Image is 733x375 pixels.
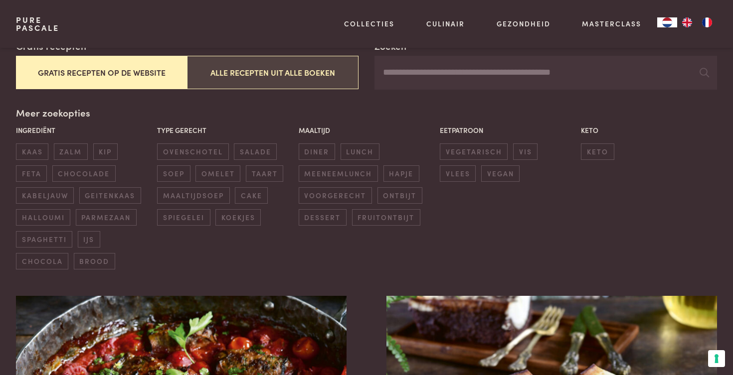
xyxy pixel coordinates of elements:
[440,143,508,160] span: vegetarisch
[377,187,422,204] span: ontbijt
[16,56,187,89] button: Gratis recepten op de website
[79,187,141,204] span: geitenkaas
[78,231,100,248] span: ijs
[440,125,576,135] p: Eetpatroon
[187,56,359,89] button: Alle recepten uit alle boeken
[234,143,277,160] span: salade
[657,17,677,27] a: NL
[16,209,70,226] span: halloumi
[299,165,378,182] span: meeneemlunch
[93,143,118,160] span: kip
[157,143,228,160] span: ovenschotel
[157,209,210,226] span: spiegelei
[341,143,379,160] span: lunch
[76,209,137,226] span: parmezaan
[697,17,717,27] a: FR
[16,125,152,135] p: Ingrediënt
[16,231,72,248] span: spaghetti
[16,187,74,204] span: kabeljauw
[157,187,229,204] span: maaltijdsoep
[195,165,240,182] span: omelet
[582,18,641,29] a: Masterclass
[657,17,677,27] div: Language
[246,165,283,182] span: taart
[677,17,697,27] a: EN
[657,17,717,27] aside: Language selected: Nederlands
[677,17,717,27] ul: Language list
[16,253,68,269] span: chocola
[299,187,372,204] span: voorgerecht
[299,143,335,160] span: diner
[513,143,538,160] span: vis
[235,187,268,204] span: cake
[344,18,394,29] a: Collecties
[497,18,550,29] a: Gezondheid
[708,350,725,367] button: Uw voorkeuren voor toestemming voor trackingtechnologieën
[74,253,115,269] span: brood
[481,165,520,182] span: vegan
[16,165,47,182] span: feta
[157,125,293,135] p: Type gerecht
[352,209,420,226] span: fruitontbijt
[157,165,190,182] span: soep
[440,165,476,182] span: vlees
[215,209,261,226] span: koekjes
[299,125,435,135] p: Maaltijd
[383,165,419,182] span: hapje
[54,143,88,160] span: zalm
[581,143,614,160] span: keto
[52,165,116,182] span: chocolade
[299,209,347,226] span: dessert
[426,18,465,29] a: Culinair
[16,143,48,160] span: kaas
[16,16,59,32] a: PurePascale
[581,125,717,135] p: Keto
